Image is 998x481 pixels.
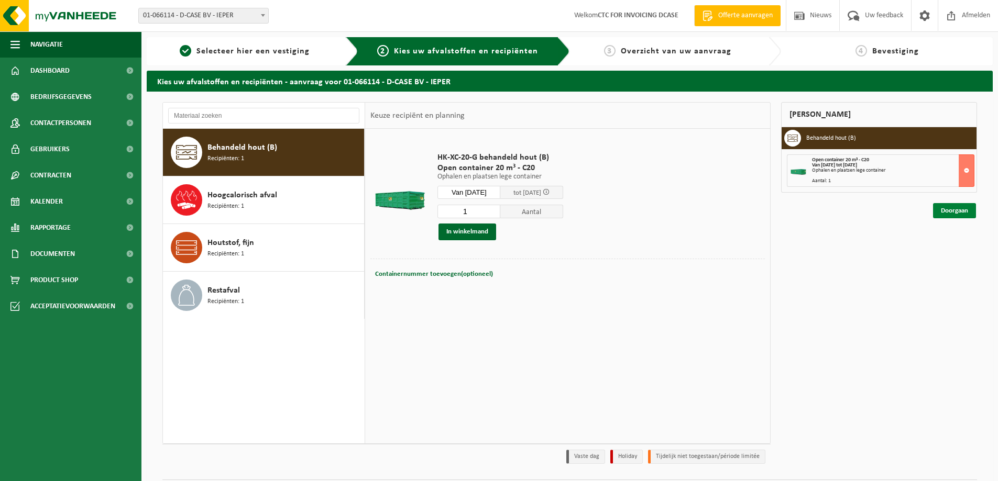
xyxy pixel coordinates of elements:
[30,241,75,267] span: Documenten
[207,297,244,307] span: Recipiënten: 1
[163,272,365,319] button: Restafval Recipiënten: 1
[30,31,63,58] span: Navigatie
[500,205,563,218] span: Aantal
[438,223,496,240] button: In winkelmand
[207,284,240,297] span: Restafval
[207,141,277,154] span: Behandeld hout (B)
[513,189,541,196] span: tot [DATE]
[648,450,765,464] li: Tijdelijk niet toegestaan/période limitée
[30,267,78,293] span: Product Shop
[163,176,365,224] button: Hoogcalorisch afval Recipiënten: 1
[374,267,494,282] button: Containernummer toevoegen(optioneel)
[139,8,268,23] span: 01-066114 - D-CASE BV - IEPER
[207,154,244,164] span: Recipiënten: 1
[196,47,310,55] span: Selecteer hier een vestiging
[30,58,70,84] span: Dashboard
[207,237,254,249] span: Houtstof, fijn
[138,8,269,24] span: 01-066114 - D-CASE BV - IEPER
[30,162,71,188] span: Contracten
[621,47,731,55] span: Overzicht van uw aanvraag
[207,202,244,211] span: Recipiënten: 1
[394,47,538,55] span: Kies uw afvalstoffen en recipiënten
[30,215,71,241] span: Rapportage
[437,186,500,199] input: Selecteer datum
[812,178,974,184] div: Aantal: 1
[207,249,244,259] span: Recipiënten: 1
[598,12,678,19] strong: CTC FOR INVOICING DCASE
[437,173,563,181] p: Ophalen en plaatsen lege container
[207,189,277,202] span: Hoogcalorisch afval
[30,110,91,136] span: Contactpersonen
[365,103,470,129] div: Keuze recipiënt en planning
[30,136,70,162] span: Gebruikers
[566,450,605,464] li: Vaste dag
[180,45,191,57] span: 1
[30,188,63,215] span: Kalender
[716,10,775,21] span: Offerte aanvragen
[30,84,92,110] span: Bedrijfsgegevens
[147,71,993,91] h2: Kies uw afvalstoffen en recipiënten - aanvraag voor 01-066114 - D-CASE BV - IEPER
[377,45,389,57] span: 2
[168,108,359,124] input: Materiaal zoeken
[604,45,616,57] span: 3
[437,163,563,173] span: Open container 20 m³ - C20
[163,224,365,272] button: Houtstof, fijn Recipiënten: 1
[375,271,493,277] span: Containernummer toevoegen(optioneel)
[610,450,643,464] li: Holiday
[812,168,974,173] div: Ophalen en plaatsen lege container
[812,157,869,163] span: Open container 20 m³ - C20
[781,102,977,127] div: [PERSON_NAME]
[933,203,976,218] a: Doorgaan
[163,129,365,176] button: Behandeld hout (B) Recipiënten: 1
[856,45,867,57] span: 4
[812,162,857,168] strong: Van [DATE] tot [DATE]
[437,152,563,163] span: HK-XC-20-G behandeld hout (B)
[152,45,337,58] a: 1Selecteer hier een vestiging
[694,5,781,26] a: Offerte aanvragen
[872,47,919,55] span: Bevestiging
[806,130,856,147] h3: Behandeld hout (B)
[30,293,115,319] span: Acceptatievoorwaarden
